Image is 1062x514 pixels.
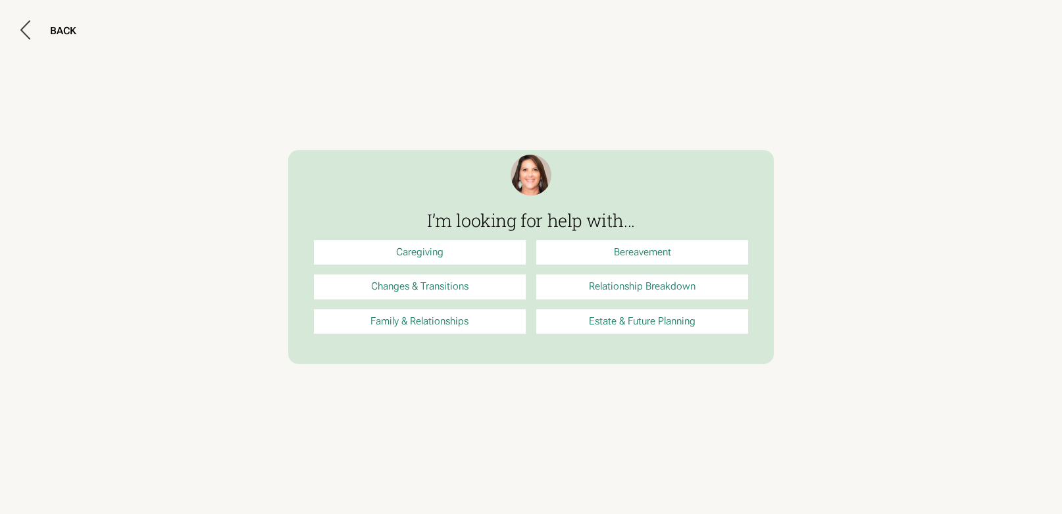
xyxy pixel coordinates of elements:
div: BACK [50,25,76,38]
button: BACK [20,20,77,43]
a: Bereavement [536,240,749,265]
a: Estate & Future Planning [536,309,749,334]
a: Changes & Transitions [314,274,526,299]
h3: I’m looking for help with... [314,211,749,230]
a: Caregiving [314,240,526,265]
a: Relationship Breakdown [536,274,749,299]
a: Family & Relationships [314,309,526,334]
